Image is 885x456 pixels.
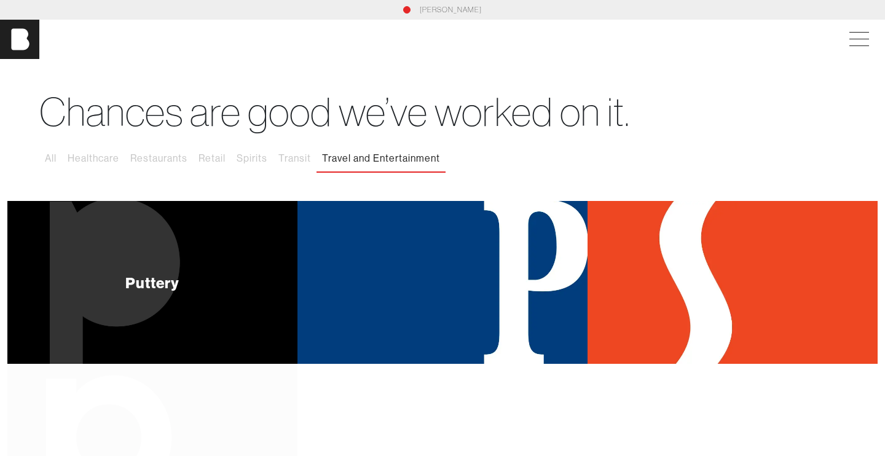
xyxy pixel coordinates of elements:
[125,146,193,171] button: Restaurants
[317,146,446,171] button: Travel and Entertainment
[39,88,846,136] h1: Chances are good we’ve worked on it.
[231,146,273,171] button: Spirits
[193,146,231,171] button: Retail
[7,201,297,364] a: Puttery
[273,146,317,171] button: Transit
[420,4,482,15] a: [PERSON_NAME]
[125,275,179,290] div: Puttery
[62,146,125,171] button: Healthcare
[39,146,62,171] button: All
